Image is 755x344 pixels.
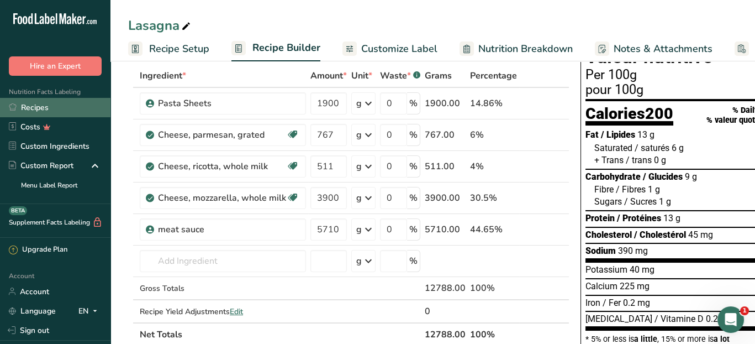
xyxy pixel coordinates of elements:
[585,171,641,182] span: Carbohydrate
[9,160,73,171] div: Custom Report
[594,184,614,195] span: Fibre
[714,335,730,343] span: a lot
[585,230,632,240] span: Cholesterol
[595,37,712,61] a: Notes & Attachments
[425,128,466,142] div: 767.00
[740,306,749,315] span: 1
[230,306,243,317] span: Edit
[78,304,102,317] div: EN
[688,230,713,240] span: 45 mg
[645,104,673,123] span: 200
[342,37,437,61] a: Customize Label
[310,69,347,82] span: Amount
[140,283,306,294] div: Gross Totals
[425,223,466,236] div: 5710.00
[425,97,466,110] div: 1900.00
[158,97,296,110] div: Pasta Sheets
[630,264,654,275] span: 40 mg
[356,254,362,268] div: g
[585,106,673,126] div: Calories
[140,69,186,82] span: Ingredient
[460,37,573,61] a: Nutrition Breakdown
[717,306,744,333] iframe: Intercom live chat
[140,250,306,272] input: Add Ingredient
[585,213,615,223] span: Protein
[470,69,517,82] span: Percentage
[585,314,652,324] span: [MEDICAL_DATA]
[594,143,632,153] span: Saturated
[470,160,517,173] div: 4%
[637,129,654,140] span: 13 g
[614,41,712,56] span: Notes & Attachments
[140,306,306,317] div: Recipe Yield Adjustments
[603,298,621,308] span: / Fer
[585,298,600,308] span: Iron
[470,223,517,236] div: 44.65%
[635,143,669,153] span: / saturés
[654,155,666,165] span: 0 g
[425,305,466,318] div: 0
[616,184,646,195] span: / Fibres
[654,314,704,324] span: / Vitamine D
[9,244,67,256] div: Upgrade Plan
[470,282,517,295] div: 100%
[380,69,420,82] div: Waste
[158,160,286,173] div: Cheese, ricotta, whole milk
[231,35,320,62] a: Recipe Builder
[9,301,56,321] a: Language
[594,155,624,165] span: + Trans
[685,171,697,182] span: 9 g
[470,191,517,205] div: 30.5%
[706,314,737,324] span: 0.2 mcg
[626,155,652,165] span: / trans
[425,160,466,173] div: 511.00
[623,298,650,308] span: 0.2 mg
[648,184,660,195] span: 1 g
[585,129,599,140] span: Fat
[252,40,320,55] span: Recipe Builder
[158,128,286,142] div: Cheese, parmesan, grated
[594,196,622,207] span: Sugars
[361,41,437,56] span: Customize Label
[128,15,193,35] div: Lasagna
[620,281,650,291] span: 225 mg
[356,223,362,236] div: g
[585,281,617,291] span: Calcium
[425,191,466,205] div: 3900.00
[659,196,671,207] span: 1 g
[601,129,635,140] span: / Lipides
[9,206,27,215] div: BETA
[356,128,362,142] div: g
[470,128,517,142] div: 6%
[478,41,573,56] span: Nutrition Breakdown
[351,69,372,82] span: Unit
[663,213,680,223] span: 13 g
[356,160,362,173] div: g
[158,223,296,236] div: meat sauce
[149,41,209,56] span: Recipe Setup
[585,246,616,256] span: Sodium
[617,213,661,223] span: / Protéines
[470,97,517,110] div: 14.86%
[643,171,683,182] span: / Glucides
[672,143,684,153] span: 6 g
[624,196,657,207] span: / Sucres
[356,191,362,205] div: g
[128,37,209,61] a: Recipe Setup
[634,230,686,240] span: / Cholestérol
[425,69,452,82] span: Grams
[356,97,362,110] div: g
[425,282,466,295] div: 12788.00
[9,56,102,76] button: Hire an Expert
[585,264,627,275] span: Potassium
[634,335,657,343] span: a little
[158,191,286,205] div: Cheese, mozzarella, whole milk
[618,246,648,256] span: 390 mg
